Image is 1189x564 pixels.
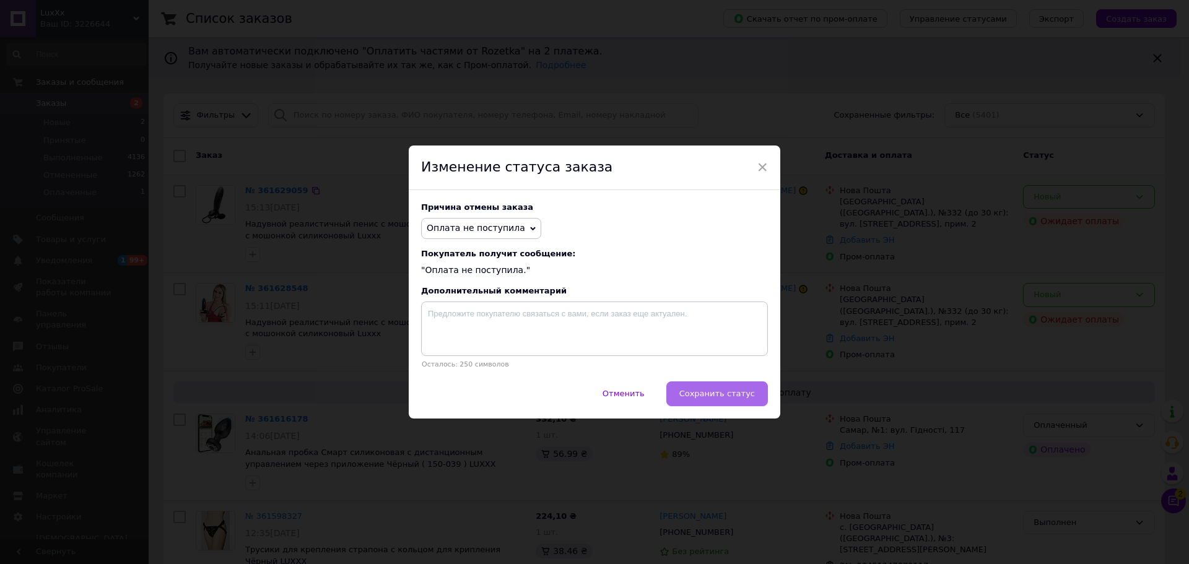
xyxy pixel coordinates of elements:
div: "Оплата не поступила." [421,249,768,277]
span: Оплата не поступила [427,223,525,233]
div: Изменение статуса заказа [409,145,780,190]
div: Дополнительный комментарий [421,286,768,295]
p: Осталось: 250 символов [421,360,768,368]
span: × [757,157,768,178]
span: Отменить [603,389,645,398]
div: Причина отмены заказа [421,202,768,212]
span: Сохранить статус [679,389,755,398]
span: Покупатель получит сообщение: [421,249,768,258]
button: Сохранить статус [666,381,768,406]
button: Отменить [590,381,658,406]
